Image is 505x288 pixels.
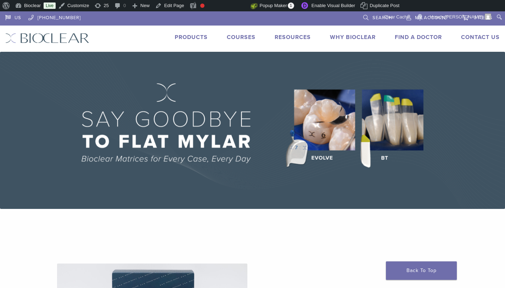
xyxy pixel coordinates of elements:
span: [PERSON_NAME] [445,14,483,20]
a: Contact Us [461,34,500,41]
a: Back To Top [386,261,457,280]
div: Focus keyphrase not set [200,4,204,8]
a: Clear Cache [381,11,412,23]
a: Resources [275,34,311,41]
a: US [5,11,21,22]
img: Views over 48 hours. Click for more Jetpack Stats. [211,2,251,10]
a: Products [175,34,208,41]
a: Find A Doctor [395,34,442,41]
img: Bioclear [5,33,89,43]
a: [PHONE_NUMBER] [28,11,81,22]
a: Live [44,2,56,9]
a: Courses [227,34,256,41]
a: Search [363,11,392,22]
span: 1 [288,2,294,9]
a: Why Bioclear [330,34,376,41]
a: Howdy, [427,11,494,23]
span: Search [372,15,392,21]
